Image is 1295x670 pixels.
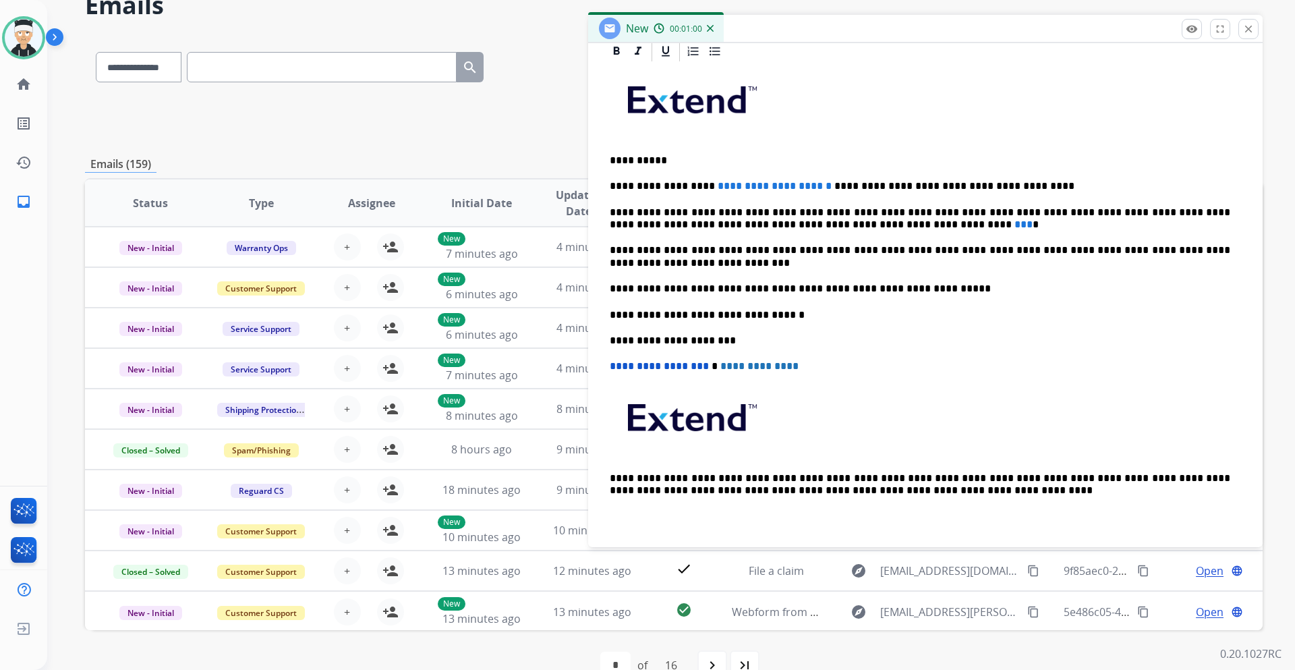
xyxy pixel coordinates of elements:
button: + [334,355,361,382]
mat-icon: explore [851,563,867,579]
button: + [334,436,361,463]
span: [EMAIL_ADDRESS][PERSON_NAME][DOMAIN_NAME] [880,604,1019,620]
span: 4 minutes ago [556,280,629,295]
span: Closed – Solved [113,443,188,457]
button: + [334,395,361,422]
span: 10 minutes ago [442,530,521,545]
button: + [334,274,361,301]
span: Warranty Ops [227,241,296,255]
mat-icon: search [462,59,478,76]
span: 6 minutes ago [446,327,518,342]
mat-icon: content_copy [1137,606,1149,618]
mat-icon: person_add [382,401,399,417]
button: + [334,476,361,503]
mat-icon: language [1231,606,1243,618]
span: 12 minutes ago [553,563,631,578]
span: Customer Support [217,524,305,538]
mat-icon: language [1231,565,1243,577]
span: 10 minutes ago [553,523,631,538]
mat-icon: person_add [382,279,399,296]
mat-icon: person_add [382,239,399,255]
mat-icon: history [16,155,32,171]
span: File a claim [749,563,804,578]
p: Emails (159) [85,156,156,173]
span: Assignee [348,195,395,211]
span: 9 minutes ago [556,442,629,457]
p: New [438,232,465,246]
span: + [344,401,350,417]
p: New [438,313,465,327]
div: Underline [656,41,676,61]
span: Open [1196,604,1224,620]
div: Ordered List [683,41,703,61]
p: New [438,394,465,408]
span: New - Initial [119,524,182,538]
span: + [344,360,350,376]
span: 7 minutes ago [446,246,518,261]
mat-icon: person_add [382,482,399,498]
div: Bullet List [705,41,725,61]
mat-icon: person_add [382,320,399,336]
mat-icon: person_add [382,360,399,376]
span: New - Initial [119,606,182,620]
mat-icon: content_copy [1027,606,1039,618]
span: + [344,482,350,498]
mat-icon: fullscreen [1214,23,1226,35]
button: + [334,314,361,341]
span: Service Support [223,322,299,336]
span: 4 minutes ago [556,240,629,254]
span: 13 minutes ago [442,611,521,626]
span: + [344,563,350,579]
mat-icon: home [16,76,32,92]
mat-icon: person_add [382,604,399,620]
span: Spam/Phishing [224,443,299,457]
span: + [344,441,350,457]
span: Customer Support [217,565,305,579]
span: Service Support [223,362,299,376]
span: Webform from [EMAIL_ADDRESS][PERSON_NAME][DOMAIN_NAME] on [DATE] [732,605,1121,619]
mat-icon: list_alt [16,115,32,132]
span: Initial Date [451,195,512,211]
span: Reguard CS [231,484,292,498]
span: Shipping Protection [217,403,310,417]
mat-icon: content_copy [1137,565,1149,577]
span: New - Initial [119,362,182,376]
span: 8 minutes ago [556,401,629,416]
button: + [334,233,361,260]
span: Type [249,195,274,211]
span: New - Initial [119,281,182,296]
span: New - Initial [119,322,182,336]
p: New [438,597,465,611]
mat-icon: content_copy [1027,565,1039,577]
mat-icon: check [676,561,692,577]
span: + [344,320,350,336]
p: New [438,354,465,367]
span: 4 minutes ago [556,361,629,376]
span: New - Initial [119,484,182,498]
span: 9 minutes ago [556,482,629,497]
img: avatar [5,19,42,57]
span: 18 minutes ago [442,482,521,497]
span: 6 minutes ago [446,287,518,302]
mat-icon: person_add [382,522,399,538]
span: Customer Support [217,281,305,296]
span: 9f85aec0-255c-4bb7-a4ce-470c12e0c37d [1064,563,1267,578]
button: + [334,517,361,544]
span: Customer Support [217,606,305,620]
span: 00:01:00 [670,24,702,34]
span: [EMAIL_ADDRESS][DOMAIN_NAME] [880,563,1019,579]
span: Status [133,195,168,211]
mat-icon: check_circle [676,602,692,618]
p: New [438,273,465,286]
mat-icon: explore [851,604,867,620]
span: 7 minutes ago [446,368,518,383]
button: + [334,598,361,625]
span: + [344,522,350,538]
span: 13 minutes ago [442,563,521,578]
span: 5e486c05-4222-4d0d-85d2-80d37bf1b35e [1064,605,1272,619]
p: 0.20.1027RC [1220,646,1282,662]
span: + [344,239,350,255]
mat-icon: inbox [16,194,32,210]
span: Closed – Solved [113,565,188,579]
span: New - Initial [119,403,182,417]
